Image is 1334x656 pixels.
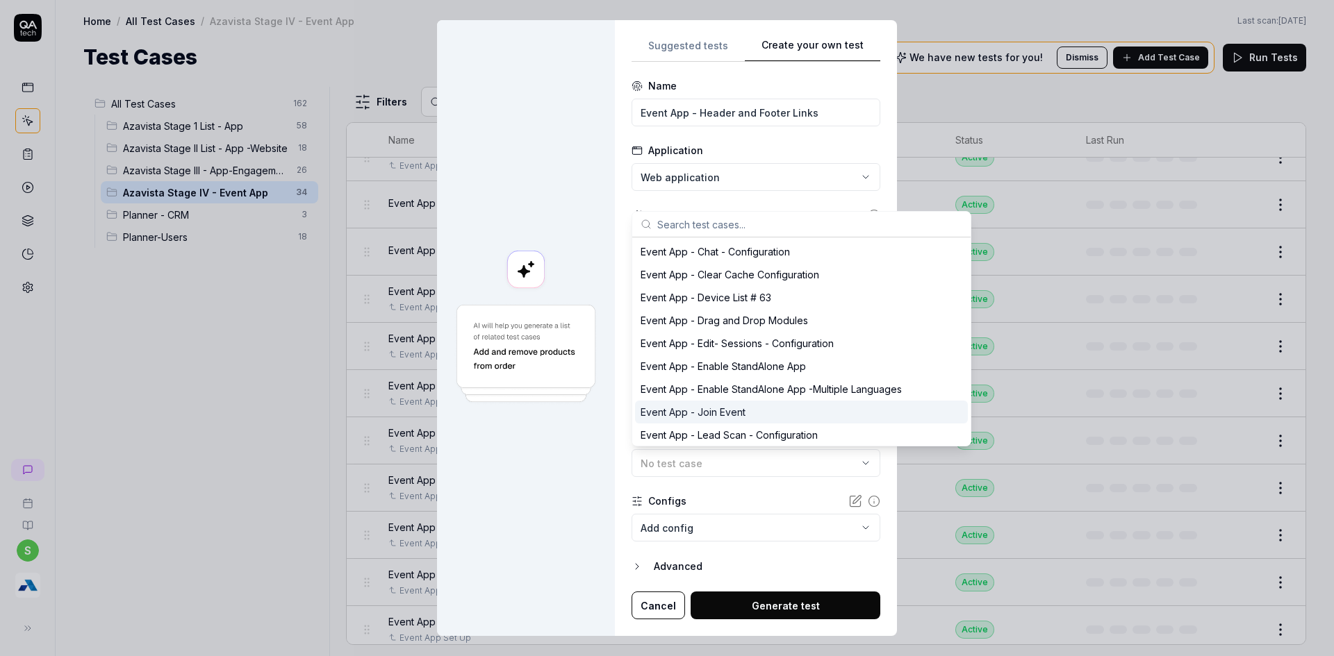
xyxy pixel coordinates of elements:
div: Event App - Enable StandAlone App -Multiple Languages [641,382,902,396]
img: Generate a test using AI [454,303,598,405]
div: Event App - Chat - Configuration [641,244,790,259]
div: Event App - Drag and Drop Modules [641,313,808,328]
div: Event App - Device List # 63 [641,290,771,305]
div: Suggestions [632,237,971,446]
div: Event App - Edit- Sessions - Configuration [641,336,834,351]
button: No test case [632,449,880,477]
div: Event App - Enable StandAlone App [641,359,806,373]
span: No test case [641,457,702,469]
div: Application [648,143,703,158]
input: Search test cases... [657,212,962,237]
div: Goal [648,208,671,222]
div: Configs [648,494,686,508]
div: Event App - Lead Scan - Configuration [641,428,818,442]
div: Advanced [654,558,880,575]
button: Web application [632,163,880,191]
div: Event App - Clear Cache Configuration [641,267,819,282]
div: Event App - Join Event [641,405,746,419]
button: Advanced [632,558,880,575]
button: Create your own test [745,37,880,62]
button: Suggested tests [632,37,745,62]
button: Generate test [691,591,880,619]
button: Cancel [632,591,685,619]
div: Name [648,78,677,93]
span: Web application [641,170,720,185]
